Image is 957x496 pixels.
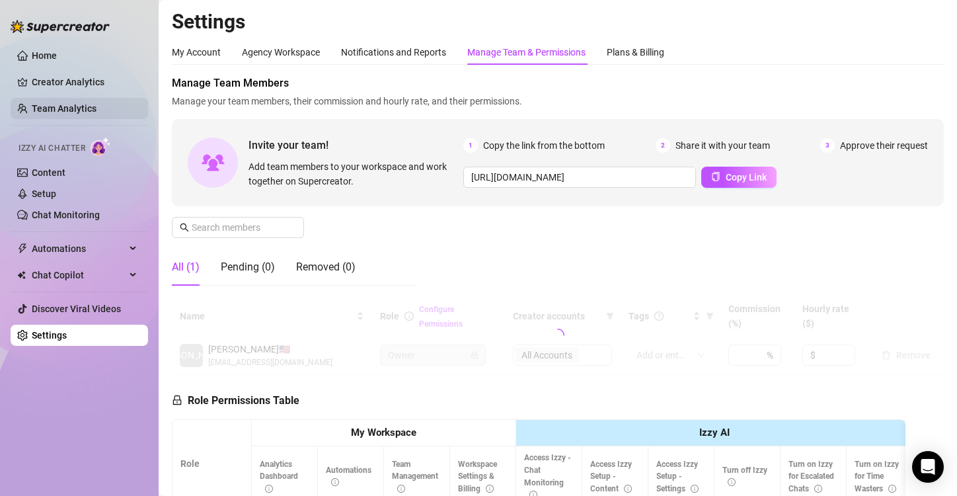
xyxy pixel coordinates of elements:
span: Approve their request [840,138,928,153]
span: info-circle [691,485,699,493]
span: info-circle [331,478,339,486]
span: info-circle [397,485,405,493]
div: Plans & Billing [607,45,664,60]
span: Turn on Izzy for Time Wasters [855,460,899,494]
input: Search members [192,220,286,235]
span: Chat Copilot [32,265,126,286]
div: Removed (0) [296,259,356,275]
span: Add team members to your workspace and work together on Supercreator. [249,159,458,188]
a: Content [32,167,65,178]
span: Manage Team Members [172,75,944,91]
span: 2 [656,138,670,153]
span: info-circle [888,485,896,493]
strong: Izzy AI [699,427,730,438]
a: Discover Viral Videos [32,304,121,314]
span: Izzy AI Chatter [19,142,85,155]
span: Share it with your team [675,138,770,153]
div: Pending (0) [221,259,275,275]
div: Open Intercom Messenger [912,451,944,483]
span: lock [172,395,182,405]
span: Automations [326,466,371,487]
span: info-circle [624,485,632,493]
span: Access Izzy Setup - Settings [656,460,699,494]
span: Access Izzy Setup - Content [590,460,632,494]
img: logo-BBDzfeDw.svg [11,20,110,33]
button: Copy Link [701,167,777,188]
img: AI Chatter [91,137,111,156]
a: Team Analytics [32,103,96,114]
span: info-circle [728,478,736,486]
span: copy [711,172,720,181]
div: My Account [172,45,221,60]
span: Copy Link [726,172,767,183]
span: thunderbolt [17,243,28,254]
span: search [180,223,189,232]
span: Analytics Dashboard [260,460,298,494]
img: Chat Copilot [17,270,26,280]
span: Turn on Izzy for Escalated Chats [788,460,834,494]
span: Team Management [392,460,438,494]
span: Automations [32,238,126,259]
a: Settings [32,330,67,341]
a: Chat Monitoring [32,210,100,220]
a: Home [32,50,57,61]
div: Notifications and Reports [341,45,446,60]
strong: My Workspace [351,427,416,438]
h5: Role Permissions Table [172,393,299,409]
span: 1 [463,138,478,153]
h2: Settings [172,9,944,34]
div: All (1) [172,259,200,275]
span: Copy the link from the bottom [483,138,605,153]
span: Workspace Settings & Billing [458,460,497,494]
span: Invite your team! [249,137,463,153]
span: info-circle [486,485,494,493]
div: Agency Workspace [242,45,320,60]
span: info-circle [814,485,822,493]
span: Turn off Izzy [722,466,767,487]
span: info-circle [265,485,273,493]
div: Manage Team & Permissions [467,45,586,60]
span: Manage your team members, their commission and hourly rate, and their permissions. [172,94,944,108]
a: Setup [32,188,56,199]
a: Creator Analytics [32,71,137,93]
span: 3 [820,138,835,153]
span: loading [551,328,565,343]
